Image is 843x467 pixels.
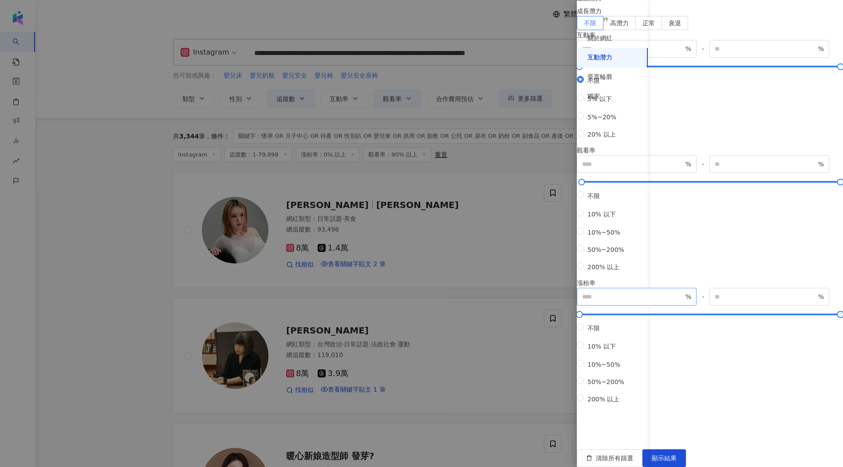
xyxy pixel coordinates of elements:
div: 成長潛力 [577,6,843,16]
div: 關於網紅 [587,34,612,43]
div: 漲粉率 [577,278,843,288]
span: % [818,159,824,169]
span: % [685,292,691,302]
div: 互動率 [577,30,843,40]
button: 顯示結果 [642,449,686,467]
span: - [697,292,709,302]
span: % [818,292,824,302]
span: % [818,44,824,54]
span: 衰退 [669,20,681,27]
span: 正常 [642,20,655,27]
span: 顯示結果 [652,455,677,462]
span: 不限 [584,20,596,27]
div: 觀看率 [577,145,843,155]
span: % [685,44,691,54]
div: 獨家 [587,92,600,101]
div: 受眾輪廓 [587,73,612,82]
span: % [685,159,691,169]
div: 互動潛力 [587,53,612,62]
span: - [697,159,709,169]
span: - [697,44,709,54]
